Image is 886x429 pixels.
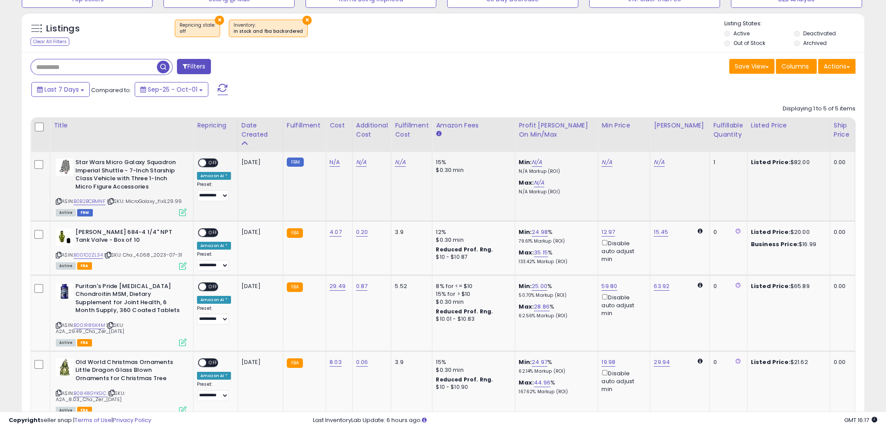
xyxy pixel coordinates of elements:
b: Listed Price: [751,158,791,166]
a: N/A [395,158,405,167]
span: | SKU: A2A_29.49_Cha_Zer_[DATE] [56,322,124,335]
span: OFF [206,283,220,290]
span: OFF [206,359,220,366]
div: 3.9 [395,228,425,236]
span: OFF [206,229,220,236]
img: 51wigXoSffL._SL40_.jpg [56,358,73,376]
label: Archived [803,39,827,47]
button: Columns [776,59,817,74]
div: Fulfillment [287,121,322,130]
div: $10.01 - $10.83 [436,316,508,323]
div: 0.00 [834,228,848,236]
label: Out of Stock [733,39,765,47]
div: ASIN: [56,158,187,215]
div: Preset: [197,182,231,201]
div: [DATE] [241,282,276,290]
div: 15% [436,358,508,366]
span: FBA [77,262,92,270]
div: Amazon AI * [197,242,231,250]
div: $10 - $10.90 [436,384,508,391]
a: B00IR86K4M [74,322,105,329]
div: 0.00 [834,358,848,366]
span: All listings currently available for purchase on Amazon [56,339,76,347]
div: 0 [713,282,740,290]
div: in stock and fba backordered [234,28,303,34]
div: $16.99 [751,240,823,248]
a: B001O2ZL34 [74,251,103,259]
div: Last InventoryLab Update: 6 hours ago. [313,416,877,425]
div: ASIN: [56,358,187,413]
div: Disable auto adjust min [601,238,643,264]
a: 28.86 [534,302,550,311]
button: × [215,16,224,25]
div: [PERSON_NAME] [654,121,706,130]
b: Max: [519,302,534,311]
p: 167.62% Markup (ROI) [519,389,591,395]
div: Preset: [197,251,231,271]
span: 2025-10-9 16:17 GMT [844,416,877,424]
small: FBA [287,358,303,368]
div: Min Price [601,121,646,130]
div: 0.00 [834,282,848,290]
img: 41dnn3saOoL._SL40_.jpg [56,158,73,176]
div: $0.30 min [436,236,508,244]
div: Preset: [197,381,231,401]
span: Last 7 Days [44,85,79,94]
div: % [519,379,591,395]
div: $65.89 [751,282,823,290]
div: Amazon AI * [197,372,231,380]
p: 62.14% Markup (ROI) [519,368,591,374]
span: All listings currently available for purchase on Amazon [56,262,76,270]
div: Additional Cost [356,121,388,139]
b: Listed Price: [751,228,791,236]
button: Sep-25 - Oct-01 [135,82,208,97]
p: N/A Markup (ROI) [519,168,591,175]
a: 8.03 [329,358,342,367]
div: 0.00 [834,158,848,166]
button: Filters [177,59,211,74]
span: Columns [781,62,809,71]
img: 41loc6fbgBL._SL40_.jpg [56,228,73,246]
a: 4.07 [329,228,342,237]
th: The percentage added to the cost of goods (COGS) that forms the calculator for Min & Max prices. [515,117,598,152]
div: [DATE] [241,228,276,236]
div: $20.00 [751,228,823,236]
div: Amazon Fees [436,121,511,130]
a: 0.20 [356,228,368,237]
div: $0.30 min [436,366,508,374]
a: 59.80 [601,282,617,291]
span: Compared to: [91,86,131,94]
a: 0.06 [356,358,368,367]
b: Min: [519,228,532,236]
b: Puritan's Pride [MEDICAL_DATA] Chondroitin MSM, Dietary Supplement for Joint Health, 6 Month Supp... [75,282,181,317]
b: Listed Price: [751,282,791,290]
b: Min: [519,358,532,366]
span: OFF [206,159,220,167]
div: seller snap | | [9,416,151,425]
b: Old World Christmas Ornaments Little Dragon Glass Blown Ornaments for Christmas Tree [75,358,181,385]
div: Clear All Filters [31,38,69,46]
div: $10 - $10.87 [436,254,508,261]
span: FBM [77,209,93,216]
a: 12.97 [601,228,615,237]
button: Actions [818,59,855,74]
p: N/A Markup (ROI) [519,189,591,195]
div: [DATE] [241,358,276,366]
div: Cost [329,121,349,130]
small: FBA [287,282,303,292]
div: Amazon AI * [197,296,231,304]
small: Amazon Fees. [436,130,441,138]
a: 44.96 [534,378,550,387]
div: 0 [713,228,740,236]
b: Star Wars Micro Galaxy Squadron Imperial Shuttle - 7-Inch Starship Class Vehicle with Three 1-Inc... [75,158,181,193]
a: 15.45 [654,228,668,237]
b: Min: [519,282,532,290]
a: N/A [601,158,612,167]
div: 3.9 [395,358,425,366]
a: 29.94 [654,358,670,367]
div: 5.52 [395,282,425,290]
a: 29.49 [329,282,346,291]
b: Business Price: [751,240,799,248]
div: % [519,228,591,244]
div: Title [54,121,190,130]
